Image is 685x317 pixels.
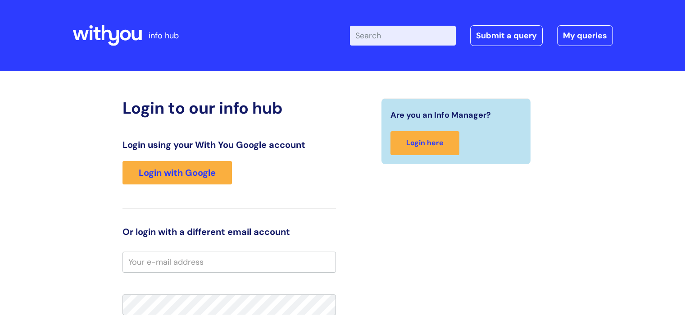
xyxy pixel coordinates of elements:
[122,161,232,184] a: Login with Google
[390,108,491,122] span: Are you an Info Manager?
[122,98,336,118] h2: Login to our info hub
[390,131,459,155] a: Login here
[350,26,456,46] input: Search
[557,25,613,46] a: My queries
[122,139,336,150] h3: Login using your With You Google account
[122,252,336,272] input: Your e-mail address
[149,28,179,43] p: info hub
[122,226,336,237] h3: Or login with a different email account
[470,25,543,46] a: Submit a query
